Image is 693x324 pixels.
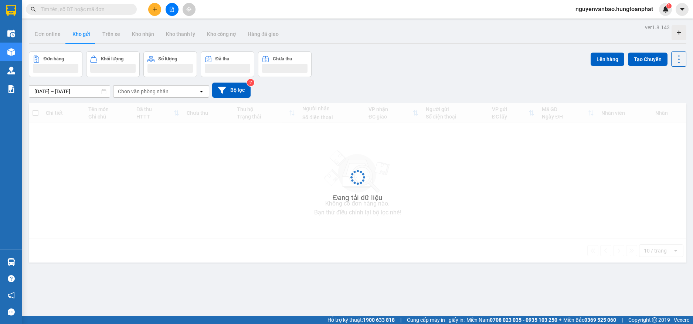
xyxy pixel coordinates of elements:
button: Đơn hàng [29,51,82,77]
span: Hỗ trợ kỹ thuật: [327,316,395,324]
button: Kho gửi [67,25,96,43]
button: Lên hàng [591,53,624,66]
button: Số lượng [143,51,197,77]
button: Khối lượng [86,51,140,77]
span: ⚪️ [559,318,561,321]
span: | [622,316,623,324]
span: Cung cấp máy in - giấy in: [407,316,465,324]
img: warehouse-icon [7,67,15,74]
span: file-add [169,7,174,12]
div: Đơn hàng [44,56,64,61]
span: | [400,316,401,324]
button: Trên xe [96,25,126,43]
button: Kho thanh lý [160,25,201,43]
img: logo-vxr [6,5,16,16]
div: Chưa thu [273,56,292,61]
span: plus [152,7,157,12]
button: Kho nhận [126,25,160,43]
span: copyright [652,317,657,323]
img: icon-new-feature [662,6,669,13]
div: Tạo kho hàng mới [672,25,686,40]
sup: 1 [666,3,672,9]
span: aim [186,7,191,12]
strong: 0708 023 035 - 0935 103 250 [490,317,557,323]
input: Tìm tên, số ĐT hoặc mã đơn [41,5,128,13]
svg: open [198,88,204,94]
img: warehouse-icon [7,258,15,266]
button: Chưa thu [258,51,312,77]
button: file-add [166,3,179,16]
img: warehouse-icon [7,30,15,37]
button: Đã thu [201,51,254,77]
span: nguyenvanbao.hungtoanphat [570,4,659,14]
div: ver 1.8.143 [645,23,670,31]
button: aim [183,3,196,16]
span: question-circle [8,275,15,282]
button: Bộ lọc [212,83,251,98]
button: plus [148,3,161,16]
button: Kho công nợ [201,25,242,43]
span: 1 [667,3,670,9]
button: Đơn online [29,25,67,43]
button: Hàng đã giao [242,25,285,43]
span: notification [8,292,15,299]
img: solution-icon [7,85,15,93]
span: Miền Nam [466,316,557,324]
span: message [8,308,15,315]
strong: 1900 633 818 [363,317,395,323]
img: warehouse-icon [7,48,15,56]
button: caret-down [676,3,689,16]
sup: 2 [247,79,254,86]
div: Khối lượng [101,56,123,61]
button: Tạo Chuyến [628,53,667,66]
div: Số lượng [158,56,177,61]
span: Miền Bắc [563,316,616,324]
input: Select a date range. [29,86,110,97]
span: search [31,7,36,12]
div: Đang tải dữ liệu [333,192,383,203]
div: Chọn văn phòng nhận [118,88,169,95]
div: Đã thu [215,56,229,61]
strong: 0369 525 060 [584,317,616,323]
span: caret-down [679,6,686,13]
